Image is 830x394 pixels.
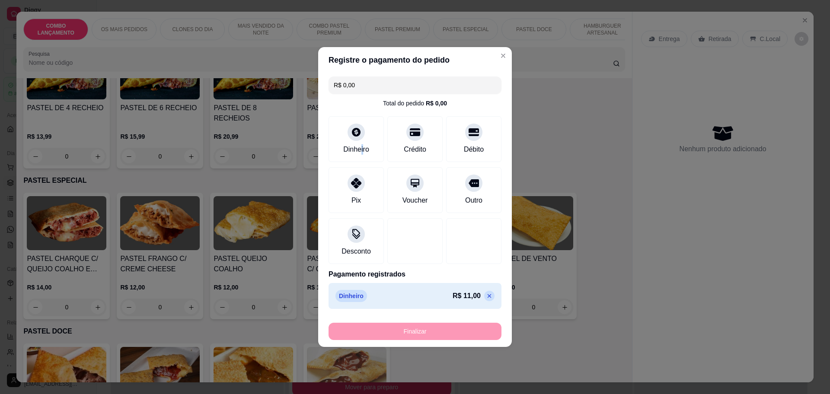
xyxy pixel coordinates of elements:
p: Dinheiro [335,290,367,302]
header: Registre o pagamento do pedido [318,47,512,73]
div: Outro [465,195,482,206]
div: Desconto [342,246,371,257]
div: Crédito [404,144,426,155]
div: Pix [351,195,361,206]
div: Voucher [402,195,428,206]
div: Dinheiro [343,144,369,155]
div: Débito [464,144,484,155]
div: R$ 0,00 [426,99,447,108]
p: R$ 11,00 [453,291,481,301]
input: Ex.: hambúrguer de cordeiro [334,76,496,94]
button: Close [496,49,510,63]
div: Total do pedido [383,99,447,108]
p: Pagamento registrados [329,269,501,280]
